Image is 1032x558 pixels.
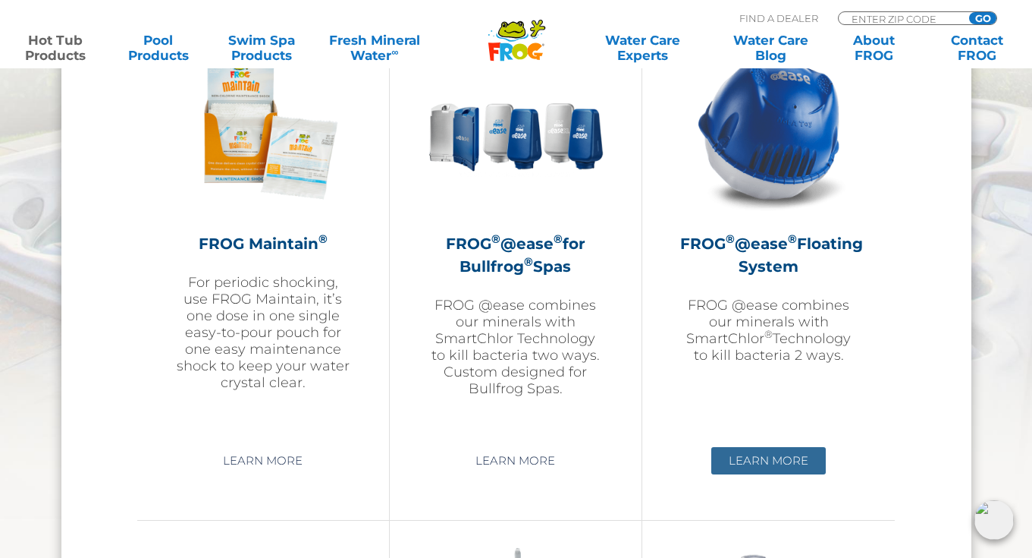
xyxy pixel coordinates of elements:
[175,41,351,217] img: Frog_Maintain_Hero-2-v2-300x300.png
[680,297,857,364] p: FROG @ease combines our minerals with SmartChlor Technology to kill bacteria 2 ways.
[205,447,320,474] a: Learn More
[680,41,857,436] a: FROG®@ease®Floating SystemFROG @ease combines our minerals with SmartChlor®Technology to kill bac...
[391,46,398,58] sup: ∞
[739,11,818,25] p: Find A Dealer
[325,33,425,63] a: Fresh MineralWater∞
[974,500,1014,540] img: openIcon
[318,232,328,246] sup: ®
[578,33,708,63] a: Water CareExperts
[15,33,96,63] a: Hot TubProducts
[428,41,604,217] img: bullfrog-product-hero-300x300.png
[833,33,914,63] a: AboutFROG
[554,232,563,246] sup: ®
[524,254,533,269] sup: ®
[175,41,351,436] a: FROG Maintain®For periodic shocking, use FROG Maintain, it’s one dose in one single easy-to-pour ...
[175,274,351,391] p: For periodic shocking, use FROG Maintain, it’s one dose in one single easy-to-pour pouch for one ...
[680,232,857,278] h2: FROG @ease Floating System
[726,232,735,246] sup: ®
[428,232,604,278] h2: FROG @ease for Bullfrog Spas
[428,41,604,436] a: FROG®@ease®for Bullfrog®SpasFROG @ease combines our minerals with SmartChlor Technology to kill b...
[969,12,996,24] input: GO
[681,41,857,217] img: hot-tub-product-atease-system-300x300.png
[491,232,500,246] sup: ®
[458,447,572,474] a: Learn More
[764,328,773,340] sup: ®
[850,12,952,25] input: Zip Code Form
[118,33,199,63] a: PoolProducts
[428,297,604,397] p: FROG @ease combines our minerals with SmartChlor Technology to kill bacteria two ways. Custom des...
[936,33,1017,63] a: ContactFROG
[175,232,351,255] h2: FROG Maintain
[221,33,302,63] a: Swim SpaProducts
[731,33,811,63] a: Water CareBlog
[788,232,797,246] sup: ®
[711,447,826,474] a: Learn More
